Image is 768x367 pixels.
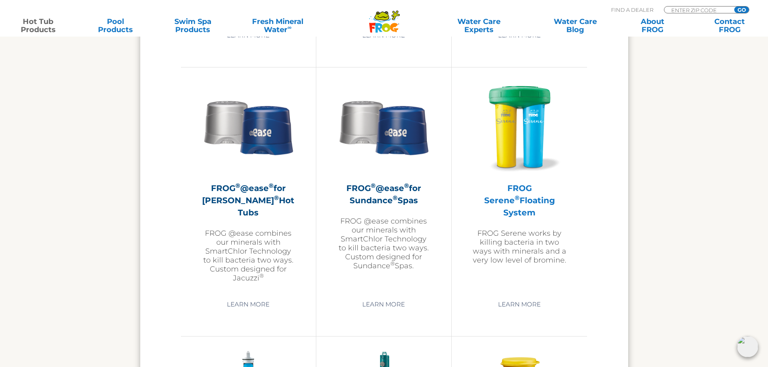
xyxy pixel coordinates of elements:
a: Swim SpaProducts [163,17,223,34]
p: FROG Serene works by killing bacteria in two ways with minerals and a very low level of bromine. [472,229,567,265]
img: openIcon [737,336,758,357]
input: GO [734,7,749,13]
img: Sundance-cartridges-2-300x300.png [337,80,431,174]
h2: FROG Serene Floating System [472,182,567,219]
sup: ® [371,182,376,189]
a: Learn More [489,297,550,312]
a: Water CareBlog [545,17,605,34]
h2: FROG @ease for [PERSON_NAME] Hot Tubs [201,182,296,219]
sup: ® [515,194,520,202]
a: FROG®@ease®for [PERSON_NAME]®Hot TubsFROG @ease combines our minerals with SmartChlor Technology ... [201,80,296,291]
img: hot-tub-product-serene-floater-300x300.png [472,80,567,174]
a: Learn More [218,297,279,312]
sup: ® [235,182,240,189]
input: Zip Code Form [670,7,725,13]
a: Water CareExperts [430,17,528,34]
a: FROG Serene®Floating SystemFROG Serene works by killing bacteria in two ways with minerals and a ... [472,80,567,291]
a: Learn More [353,297,414,312]
sup: ® [269,182,274,189]
img: Sundance-cartridges-2-300x300.png [201,80,296,174]
sup: ∞ [287,24,292,30]
p: Find A Dealer [611,6,653,13]
p: FROG @ease combines our minerals with SmartChlor Technology to kill bacteria two ways. Custom des... [201,229,296,282]
a: FROG®@ease®for Sundance®SpasFROG @ease combines our minerals with SmartChlor Technology to kill b... [337,80,431,291]
a: Hot TubProducts [8,17,68,34]
sup: ® [259,272,264,279]
sup: ® [390,260,395,267]
a: Fresh MineralWater∞ [240,17,315,34]
a: PoolProducts [85,17,146,34]
h2: FROG @ease for Sundance Spas [337,182,431,206]
a: ContactFROG [700,17,760,34]
a: AboutFROG [622,17,683,34]
sup: ® [404,182,409,189]
sup: ® [274,194,279,202]
p: FROG @ease combines our minerals with SmartChlor Technology to kill bacteria two ways. Custom des... [337,217,431,270]
sup: ® [393,194,398,202]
